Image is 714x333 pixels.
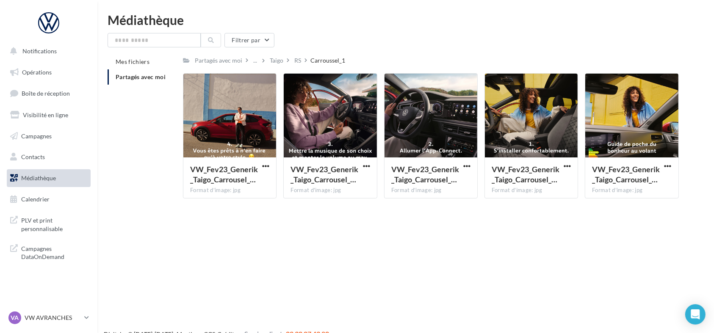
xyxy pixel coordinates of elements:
div: Format d'image: jpg [391,187,470,194]
span: VW_Fev23_Generik_Taigo_Carrousel_1_2 [492,165,559,184]
div: Carroussel_1 [310,56,345,65]
a: Médiathèque [5,169,92,187]
span: VW_Fev23_Generik_Taigo_Carrousel_1_1 [592,165,660,184]
div: Format d'image: jpg [190,187,269,194]
span: Opérations [22,69,52,76]
a: Opérations [5,63,92,81]
span: Partagés avec moi [116,73,166,80]
span: Campagnes DataOnDemand [21,243,87,261]
div: ... [252,55,259,66]
span: Notifications [22,47,57,55]
span: Médiathèque [21,174,56,182]
span: VW_Fev23_Generik_Taigo_Carrousel_1_5 [190,165,258,184]
span: Visibilité en ligne [23,111,68,118]
a: VA VW AVRANCHES [7,310,91,326]
div: Format d'image: jpg [592,187,671,194]
p: VW AVRANCHES [25,314,81,322]
button: Filtrer par [224,33,274,47]
div: Format d'image: jpg [291,187,370,194]
div: Open Intercom Messenger [685,304,706,325]
span: PLV et print personnalisable [21,215,87,233]
span: VA [11,314,19,322]
button: Notifications [5,42,89,60]
div: Partagés avec moi [195,56,242,65]
span: Calendrier [21,195,50,203]
a: Campagnes DataOnDemand [5,239,92,264]
div: Médiathèque [108,14,704,26]
span: Mes fichiers [116,58,149,65]
span: Campagnes [21,132,52,139]
a: Boîte de réception [5,84,92,102]
a: Contacts [5,148,92,166]
a: Campagnes [5,127,92,145]
a: Calendrier [5,190,92,208]
div: Taigo [270,56,283,65]
div: Format d'image: jpg [492,187,571,194]
span: Contacts [21,153,45,160]
span: Boîte de réception [22,90,70,97]
a: PLV et print personnalisable [5,211,92,236]
div: RS [294,56,301,65]
span: VW_Fev23_Generik_Taigo_Carrousel_1_4 [291,165,358,184]
a: Visibilité en ligne [5,106,92,124]
span: VW_Fev23_Generik_Taigo_Carrousel_1_3 [391,165,459,184]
